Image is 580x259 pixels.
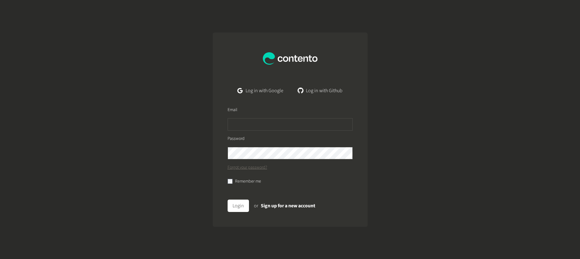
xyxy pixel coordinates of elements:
button: Login [228,200,249,212]
span: or [254,202,258,209]
a: Forgot your password? [228,164,267,171]
a: Sign up for a new account [261,202,315,209]
label: Password [228,136,245,142]
a: Log in with Github [293,84,347,97]
label: Remember me [235,178,261,185]
a: Log in with Google [233,84,288,97]
label: Email [228,107,237,113]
